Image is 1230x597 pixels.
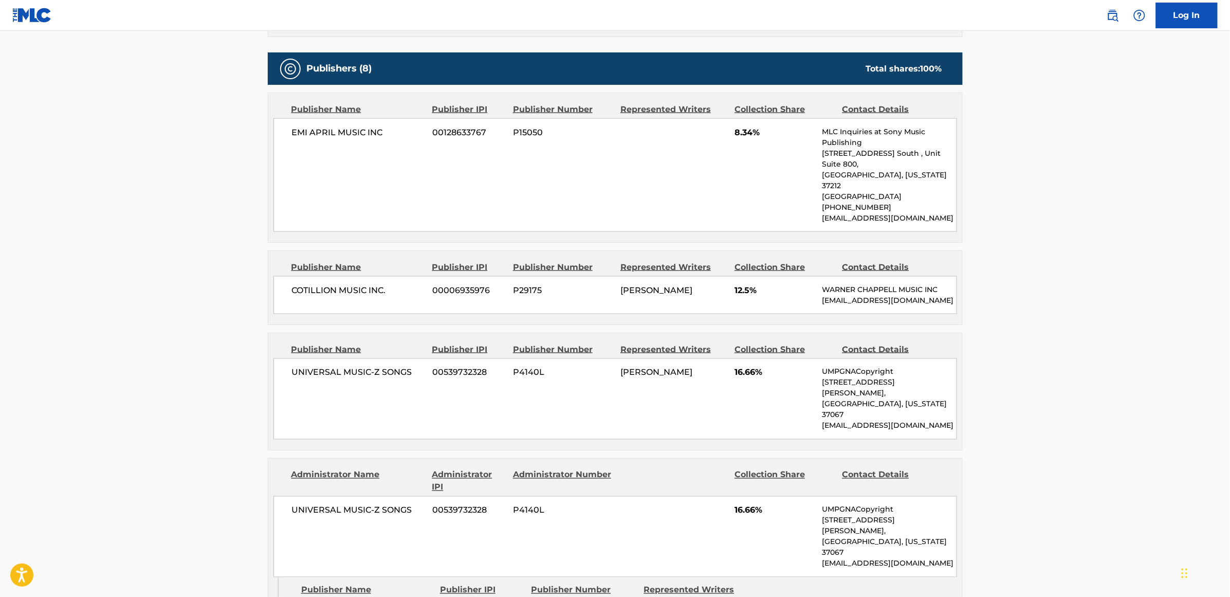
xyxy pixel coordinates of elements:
[307,63,372,75] h5: Publishers (8)
[291,261,425,274] div: Publisher Name
[1103,5,1123,26] a: Public Search
[620,261,727,274] div: Represented Writers
[513,261,613,274] div: Publisher Number
[822,126,956,148] p: MLC Inquiries at Sony Music Publishing
[292,504,425,517] span: UNIVERSAL MUSIC-Z SONGS
[822,537,956,558] p: [GEOGRAPHIC_DATA], [US_STATE] 37067
[284,63,297,75] img: Publishers
[822,148,956,170] p: [STREET_ADDRESS] South , Unit Suite 800,
[842,103,942,116] div: Contact Details
[866,63,942,75] div: Total shares:
[822,367,956,377] p: UMPGNACopyright
[822,504,956,515] p: UMPGNACopyright
[291,343,425,356] div: Publisher Name
[513,103,613,116] div: Publisher Number
[513,504,613,517] span: P4140L
[620,285,692,295] span: [PERSON_NAME]
[822,191,956,202] p: [GEOGRAPHIC_DATA]
[1133,9,1146,22] img: help
[822,295,956,306] p: [EMAIL_ADDRESS][DOMAIN_NAME]
[432,126,505,139] span: 00128633767
[620,103,727,116] div: Represented Writers
[822,515,956,537] p: [STREET_ADDRESS][PERSON_NAME],
[292,284,425,297] span: COTILLION MUSIC INC.
[291,103,425,116] div: Publisher Name
[301,584,432,596] div: Publisher Name
[12,8,52,23] img: MLC Logo
[735,504,814,517] span: 16.66%
[1129,5,1150,26] div: Help
[822,377,956,399] p: [STREET_ADDRESS][PERSON_NAME],
[513,126,613,139] span: P15050
[1107,9,1119,22] img: search
[1182,558,1188,589] div: Drag
[291,469,425,494] div: Administrator Name
[842,343,942,356] div: Contact Details
[620,368,692,377] span: [PERSON_NAME]
[292,367,425,379] span: UNIVERSAL MUSIC-Z SONGS
[432,504,505,517] span: 00539732328
[822,202,956,213] p: [PHONE_NUMBER]
[513,284,613,297] span: P29175
[531,584,636,596] div: Publisher Number
[822,399,956,421] p: [GEOGRAPHIC_DATA], [US_STATE] 37067
[822,421,956,431] p: [EMAIL_ADDRESS][DOMAIN_NAME]
[735,367,814,379] span: 16.66%
[432,284,505,297] span: 00006935976
[735,343,834,356] div: Collection Share
[432,343,505,356] div: Publisher IPI
[822,284,956,295] p: WARNER CHAPPELL MUSIC INC
[735,126,814,139] span: 8.34%
[292,126,425,139] span: EMI APRIL MUSIC INC
[644,584,749,596] div: Represented Writers
[620,343,727,356] div: Represented Writers
[513,469,613,494] div: Administrator Number
[735,103,834,116] div: Collection Share
[822,558,956,569] p: [EMAIL_ADDRESS][DOMAIN_NAME]
[440,584,524,596] div: Publisher IPI
[842,261,942,274] div: Contact Details
[735,469,834,494] div: Collection Share
[822,170,956,191] p: [GEOGRAPHIC_DATA], [US_STATE] 37212
[513,343,613,356] div: Publisher Number
[822,213,956,224] p: [EMAIL_ADDRESS][DOMAIN_NAME]
[432,469,505,494] div: Administrator IPI
[735,284,814,297] span: 12.5%
[1156,3,1218,28] a: Log In
[1179,548,1230,597] iframe: Chat Widget
[432,261,505,274] div: Publisher IPI
[921,64,942,74] span: 100 %
[735,261,834,274] div: Collection Share
[513,367,613,379] span: P4140L
[432,367,505,379] span: 00539732328
[432,103,505,116] div: Publisher IPI
[842,469,942,494] div: Contact Details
